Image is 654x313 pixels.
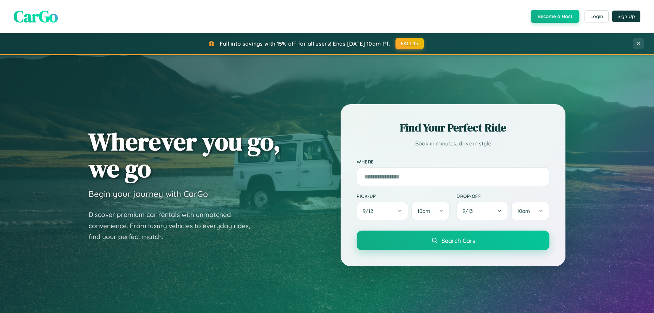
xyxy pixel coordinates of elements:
[395,38,424,49] button: FALL15
[585,10,609,22] button: Login
[357,202,408,220] button: 9/12
[220,40,390,47] span: Fall into savings with 15% off for all users! Ends [DATE] 10am PT.
[14,5,58,28] span: CarGo
[411,202,450,220] button: 10am
[357,193,450,199] label: Pick-up
[441,237,475,244] span: Search Cars
[363,208,376,214] span: 9 / 12
[456,193,549,199] label: Drop-off
[612,11,640,22] button: Sign Up
[511,202,549,220] button: 10am
[89,209,259,242] p: Discover premium car rentals with unmatched convenience. From luxury vehicles to everyday rides, ...
[357,159,549,165] label: Where
[357,120,549,135] h2: Find Your Perfect Ride
[89,128,281,182] h1: Wherever you go, we go
[463,208,476,214] span: 9 / 13
[417,208,430,214] span: 10am
[357,139,549,148] p: Book in minutes, drive in style
[456,202,508,220] button: 9/13
[517,208,530,214] span: 10am
[531,10,579,23] button: Become a Host
[357,231,549,250] button: Search Cars
[89,189,208,199] h3: Begin your journey with CarGo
